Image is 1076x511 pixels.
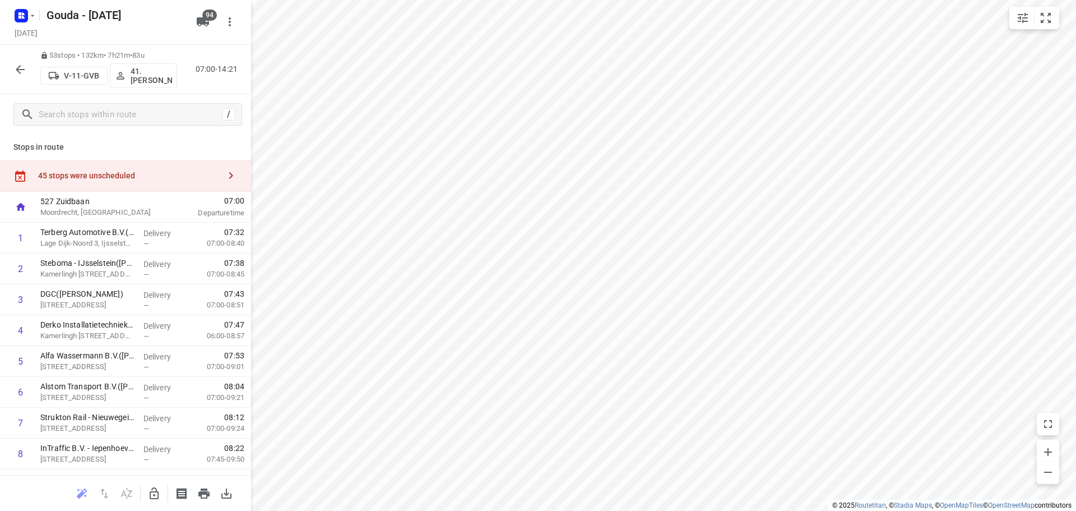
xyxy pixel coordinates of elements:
span: 94 [202,10,217,21]
p: Lage Dijk-Noord 3, Ijsselstein [40,238,134,249]
p: Derko Installatietechniek(Derwy Korevaar) [40,319,134,330]
div: 4 [18,325,23,336]
p: 07:00-09:24 [189,423,244,434]
a: OpenMapTiles [940,501,983,509]
span: 08:31 [224,473,244,485]
div: 45 stops were unscheduled [38,171,220,180]
p: 41.[PERSON_NAME] [131,67,172,85]
button: 94 [192,11,214,33]
p: [STREET_ADDRESS] [40,392,134,403]
p: Alfa Wassermann B.V.(Roos van der Brand) [40,350,134,361]
span: 07:00 [170,195,244,206]
input: Search stops within route [39,106,222,123]
button: V-11-GVB [40,67,108,85]
p: V-11-GVB [64,71,99,80]
p: Delivery [143,475,185,486]
div: 3 [18,294,23,305]
div: small contained button group [1009,7,1059,29]
span: 08:12 [224,412,244,423]
span: Reverse route [93,487,115,498]
span: 07:47 [224,319,244,330]
p: DGC([PERSON_NAME]) [40,288,134,300]
span: — [143,363,149,371]
a: Stadia Maps [894,501,932,509]
span: 83u [132,51,144,59]
div: 5 [18,356,23,367]
a: Routetitan [855,501,886,509]
p: Steboma - IJsselstein(John van Gulik) [40,257,134,269]
button: Fit zoom [1035,7,1057,29]
span: — [143,240,149,248]
span: — [143,332,149,340]
span: — [143,270,149,279]
div: 2 [18,264,23,274]
span: 07:32 [224,227,244,238]
span: Print shipping labels [170,487,193,498]
li: © 2025 , © , © © contributors [832,501,1072,509]
p: Iepenhoeve 11, Nieuwegein [40,454,134,465]
p: Terberg Automotive B.V.(Stefan de Vaal) [40,227,134,238]
p: Lorentzlaan 5, Ijsselstein [40,361,134,372]
span: 07:53 [224,350,244,361]
p: [STREET_ADDRESS] [40,423,134,434]
p: Delivery [143,413,185,424]
p: Kamerlingh Onneslaan 24, Ijsselstein [40,269,134,280]
p: Delivery [143,382,185,393]
p: Stops in route [13,141,238,153]
h5: Project date [10,26,42,39]
button: Unlock route [143,482,165,505]
p: 07:45-09:50 [189,454,244,465]
span: Print route [193,487,215,498]
span: Download route [215,487,238,498]
div: 6 [18,387,23,398]
span: • [130,51,132,59]
span: 08:22 [224,443,244,454]
p: Lorentzlaan 21, Ijsselstein [40,300,134,311]
p: Delivery [143,320,185,332]
p: 07:00-14:21 [196,63,242,75]
p: Delivery [143,351,185,362]
p: 06:00-08:57 [189,330,244,342]
span: — [143,301,149,310]
p: Moordrecht, [GEOGRAPHIC_DATA] [40,207,157,218]
span: — [143,455,149,464]
button: More [219,11,241,33]
button: 41.[PERSON_NAME] [110,63,177,88]
div: 8 [18,449,23,459]
p: 53 stops • 132km • 7h21m [40,50,177,61]
a: OpenStreetMap [988,501,1035,509]
p: InTraffic B.V. - Iepenhoeve 11(Marcella van Dijk / Shirley van der Bilt) [40,443,134,454]
p: Kamerlingh Onneslaan 2, Ijsselstein [40,330,134,342]
div: 1 [18,233,23,243]
p: Alstom Transport B.V.(Randy Broers) [40,381,134,392]
p: 07:00-08:51 [189,300,244,311]
span: — [143,425,149,433]
p: 07:00-08:45 [189,269,244,280]
span: — [143,394,149,402]
div: 7 [18,418,23,429]
span: Reoptimize route [71,487,93,498]
p: Strukton Rail - Nieuwegein(Jerome Hoppezak) [40,412,134,423]
span: 07:43 [224,288,244,300]
p: 527 Zuidbaan [40,196,157,207]
h5: Rename [42,6,187,24]
p: Delivery [143,228,185,239]
p: Departure time [170,208,244,219]
span: Sort by time window [115,487,138,498]
button: Map settings [1012,7,1034,29]
p: 07:00-08:40 [189,238,244,249]
p: 07:00-09:21 [189,392,244,403]
p: Delivery [143,259,185,270]
span: 08:04 [224,381,244,392]
p: Delivery [143,289,185,301]
span: 07:38 [224,257,244,269]
p: Vallei Accountants B.V. - Nieuwegein Iepenhoeve(Natasja de Bruin) [40,473,134,485]
div: / [222,108,235,121]
p: 07:00-09:01 [189,361,244,372]
p: Delivery [143,444,185,455]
